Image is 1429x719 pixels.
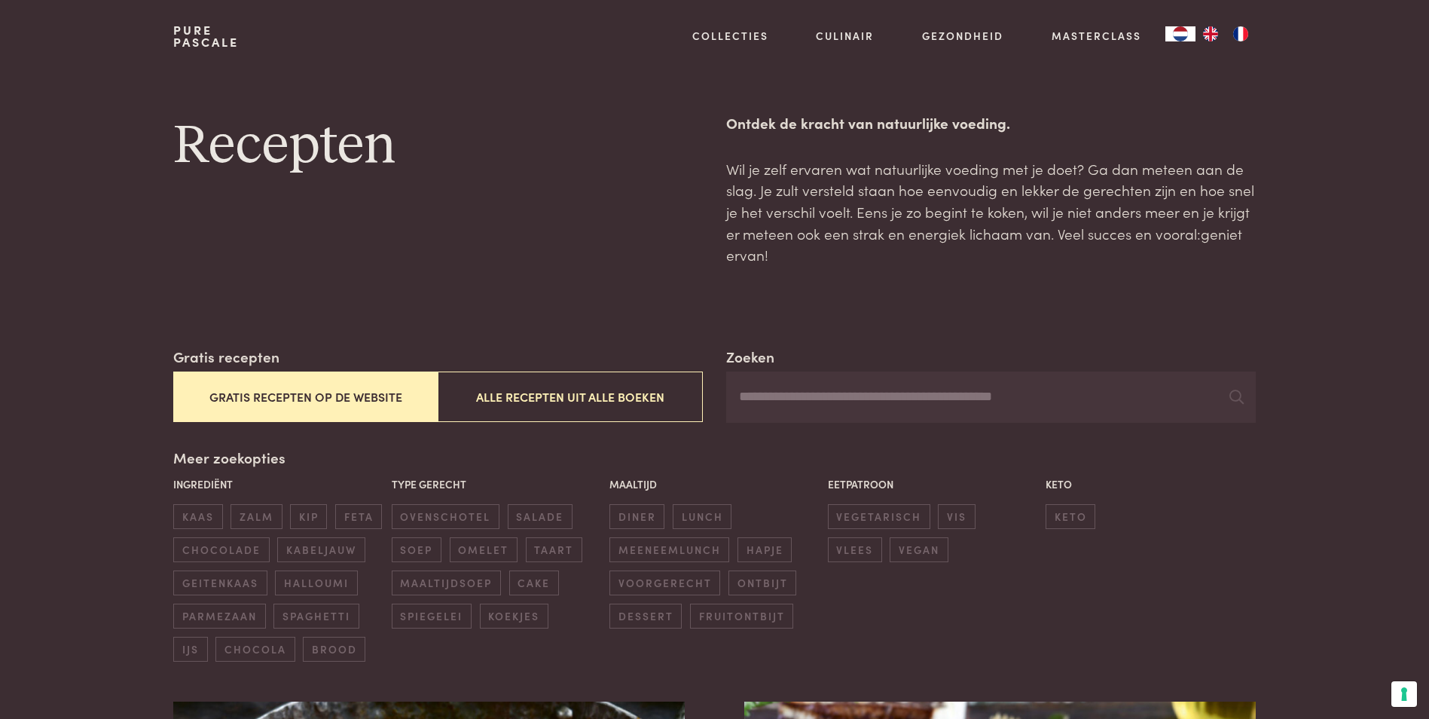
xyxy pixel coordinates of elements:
a: FR [1226,26,1256,41]
span: diner [609,504,664,529]
span: fruitontbijt [690,604,793,629]
span: geitenkaas [173,571,267,595]
span: ontbijt [728,571,796,595]
a: EN [1195,26,1226,41]
p: Eetpatroon [828,476,1038,492]
span: parmezaan [173,604,265,629]
span: spiegelei [392,604,472,629]
span: brood [303,637,365,662]
span: koekjes [480,604,548,629]
a: NL [1165,26,1195,41]
span: cake [509,571,559,595]
span: chocolade [173,537,269,562]
a: Collecties [692,28,768,44]
span: meeneemlunch [609,537,729,562]
a: Culinair [816,28,874,44]
a: Gezondheid [922,28,1003,44]
p: Maaltijd [609,476,820,492]
span: omelet [450,537,518,562]
p: Type gerecht [392,476,602,492]
span: kaas [173,504,222,529]
span: ijs [173,637,207,662]
span: kabeljauw [277,537,365,562]
p: Ingrediënt [173,476,383,492]
span: taart [526,537,582,562]
span: chocola [215,637,295,662]
button: Gratis recepten op de website [173,372,438,422]
span: vis [938,504,975,529]
h1: Recepten [173,112,702,180]
label: Zoeken [726,346,774,368]
span: kip [290,504,327,529]
ul: Language list [1195,26,1256,41]
span: salade [508,504,573,529]
a: PurePascale [173,24,239,48]
label: Gratis recepten [173,346,279,368]
span: soep [392,537,441,562]
span: voorgerecht [609,571,720,595]
a: Masterclass [1052,28,1141,44]
span: feta [335,504,382,529]
aside: Language selected: Nederlands [1165,26,1256,41]
span: lunch [673,504,731,529]
button: Uw voorkeuren voor toestemming voor trackingtechnologieën [1391,681,1417,707]
span: dessert [609,604,682,629]
span: spaghetti [273,604,359,629]
span: maaltijdsoep [392,571,501,595]
span: vegan [890,537,948,562]
div: Language [1165,26,1195,41]
p: Keto [1046,476,1256,492]
span: zalm [231,504,282,529]
p: Wil je zelf ervaren wat natuurlijke voeding met je doet? Ga dan meteen aan de slag. Je zult verst... [726,158,1255,266]
span: hapje [737,537,792,562]
strong: Ontdek de kracht van natuurlijke voeding. [726,112,1010,133]
span: keto [1046,504,1095,529]
span: halloumi [275,571,357,595]
button: Alle recepten uit alle boeken [438,372,702,422]
span: ovenschotel [392,504,499,529]
span: vlees [828,537,882,562]
span: vegetarisch [828,504,930,529]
